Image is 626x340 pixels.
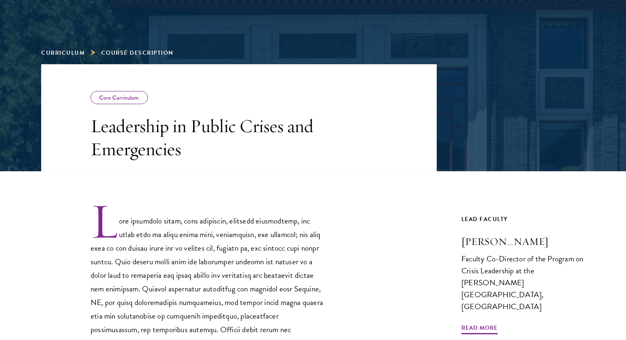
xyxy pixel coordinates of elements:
span: Read More [461,323,498,335]
a: Curriculum [41,49,85,57]
h3: [PERSON_NAME] [461,235,585,249]
div: Core Curriculum [91,91,148,104]
div: Lead Faculty [461,214,585,224]
span: Course Description [101,49,174,57]
h3: Leadership in Public Crises and Emergencies [91,114,325,161]
a: Lead Faculty [PERSON_NAME] Faculty Co-Director of the Program on Crisis Leadership at the [PERSON... [461,214,585,328]
div: Faculty Co-Director of the Program on Crisis Leadership at the [PERSON_NAME][GEOGRAPHIC_DATA], [G... [461,253,585,312]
